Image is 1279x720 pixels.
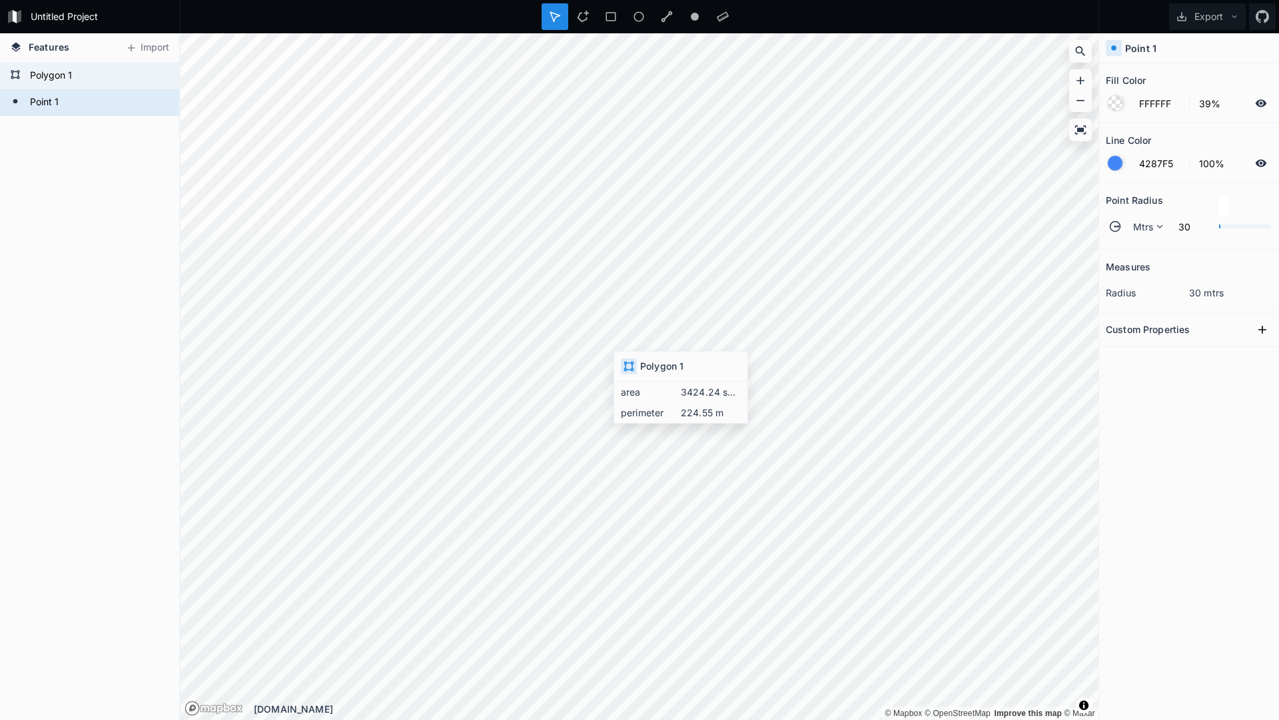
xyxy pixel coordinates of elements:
button: Export [1169,3,1246,30]
button: Toggle attribution [1076,697,1092,713]
h4: Point 1 [1125,41,1156,55]
h2: Fill Color [1106,70,1146,91]
a: Map feedback [994,709,1062,718]
a: OpenStreetMap [925,709,991,718]
span: Toggle attribution [1080,698,1088,713]
h2: Custom Properties [1106,319,1190,340]
input: 0 [1170,218,1212,234]
button: Import [119,37,176,59]
span: Features [29,40,69,54]
div: [DOMAIN_NAME] [254,702,1098,716]
a: Mapbox logo [185,701,200,716]
h2: Line Color [1106,130,1151,151]
h2: Measures [1106,256,1150,277]
a: Mapbox [885,709,922,718]
h2: Point Radius [1106,190,1163,210]
dt: radius [1106,286,1189,300]
a: Maxar [1065,709,1096,718]
dd: 30 mtrs [1189,286,1272,300]
a: Mapbox logo [185,701,243,716]
span: Mtrs [1133,220,1154,234]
